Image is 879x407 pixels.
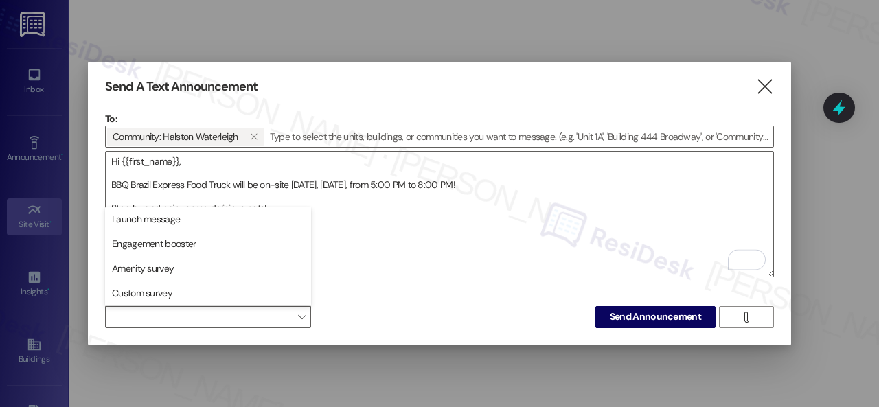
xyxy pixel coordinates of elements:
span: Engagement booster [112,237,196,251]
span: Community: Halston Waterleigh [113,128,238,146]
i:  [741,312,751,323]
span: Amenity survey [112,261,174,275]
i:  [250,131,258,142]
button: Community: Halston Waterleigh [244,128,264,146]
span: Send Announcement [610,310,701,324]
i:  [755,80,774,94]
button: Send Announcement [595,306,716,328]
span: Custom survey [112,286,172,300]
span: Launch message [112,212,180,226]
input: Type to select the units, buildings, or communities you want to message. (e.g. 'Unit 1A', 'Buildi... [266,126,773,147]
textarea: To enrich screen reader interactions, please activate Accessibility in Grammarly extension settings [106,152,773,277]
h3: Send A Text Announcement [105,79,258,95]
p: To: [105,112,774,126]
div: To enrich screen reader interactions, please activate Accessibility in Grammarly extension settings [105,151,774,277]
